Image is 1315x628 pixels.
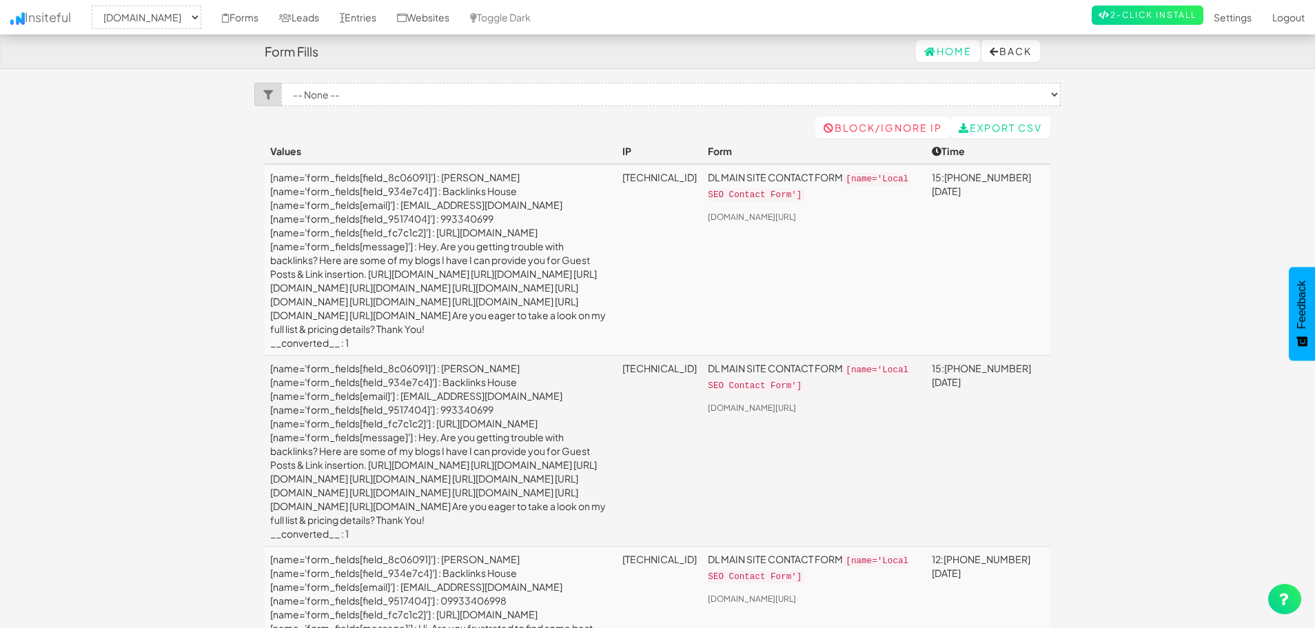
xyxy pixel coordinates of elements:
td: 15:[PHONE_NUMBER][DATE] [926,164,1050,356]
p: DL MAIN SITE CONTACT FORM [708,361,921,393]
a: [TECHNICAL_ID] [622,171,697,183]
img: icon.png [10,12,25,25]
code: [name='Local SEO Contact Form'] [708,173,908,201]
th: Values [265,139,617,164]
a: 2-Click Install [1092,6,1203,25]
h4: Form Fills [265,45,318,59]
a: [TECHNICAL_ID] [622,362,697,374]
p: DL MAIN SITE CONTACT FORM [708,170,921,202]
a: [DOMAIN_NAME][URL] [708,212,796,222]
th: Time [926,139,1050,164]
span: Feedback [1296,281,1308,329]
a: Block/Ignore IP [815,117,950,139]
a: [DOMAIN_NAME][URL] [708,403,796,413]
button: Feedback - Show survey [1289,267,1315,361]
td: [name='form_fields[field_8c06091]'] : [PERSON_NAME] [name='form_fields[field_934e7c4]'] : Backlin... [265,164,617,356]
code: [name='Local SEO Contact Form'] [708,555,908,583]
a: Export CSV [950,117,1050,139]
a: [TECHNICAL_ID] [622,553,697,565]
th: Form [702,139,926,164]
a: [DOMAIN_NAME][URL] [708,594,796,604]
button: Back [981,40,1040,62]
td: [name='form_fields[field_8c06091]'] : [PERSON_NAME] [name='form_fields[field_934e7c4]'] : Backlin... [265,356,617,547]
th: IP [617,139,702,164]
code: [name='Local SEO Contact Form'] [708,364,908,392]
td: 15:[PHONE_NUMBER][DATE] [926,356,1050,547]
p: DL MAIN SITE CONTACT FORM [708,552,921,584]
a: Home [916,40,980,62]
